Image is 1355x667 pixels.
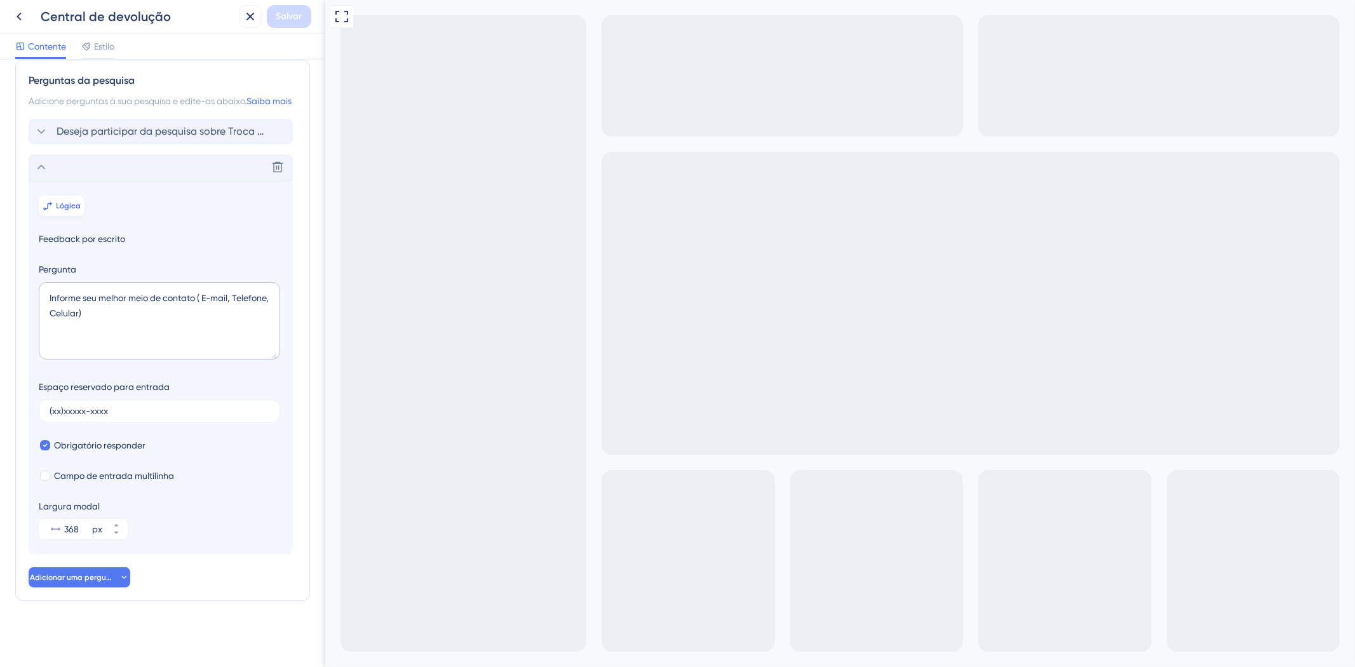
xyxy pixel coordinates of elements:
font: Salvar [276,11,302,22]
button: Submit survey [100,97,134,111]
div: Fechar pesquisa [208,10,224,25]
button: px [105,519,128,529]
input: (xx)xxxxx-xxxx [61,74,173,87]
font: Estilo [94,41,114,51]
font: Espaço reservado para entrada [39,382,170,392]
font: Campo de entrada multilinha [54,471,174,481]
font: Perguntas da pesquisa [29,74,135,86]
font: Deseja participar da pesquisa sobre Troca de mercadorias/Devolução? [57,125,392,137]
font: Feedback por escrito [39,234,125,244]
font: Central de devolução [41,9,171,24]
button: Salvar [267,5,311,28]
a: Saiba mais [246,96,292,106]
font: Contente [28,41,66,51]
button: Adicionar uma pergunta [29,567,130,588]
textarea: Informe seu melhor meio de contato ( E-mail, Telefone, Celular) [39,282,280,360]
button: Lógica [39,196,84,216]
font: Pergunta [39,264,76,274]
div: Informe seu melhor meio de contato ( E-mail, Telefone, Celular) [15,33,224,64]
div: Go to Question 1 [10,10,25,25]
button: px [105,529,128,539]
font: Adicionar uma pergunta [30,573,119,582]
font: Obrigatório responder [54,440,145,450]
font: Largura modal [39,501,100,511]
input: Digite um espaço reservado [50,407,269,415]
font: Adicione perguntas à sua pesquisa e edite-as abaixo. [29,96,246,106]
input: px [64,522,90,537]
span: Question 2 / 2 [109,10,125,25]
font: Lógica [57,201,81,210]
font: px [92,524,102,534]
